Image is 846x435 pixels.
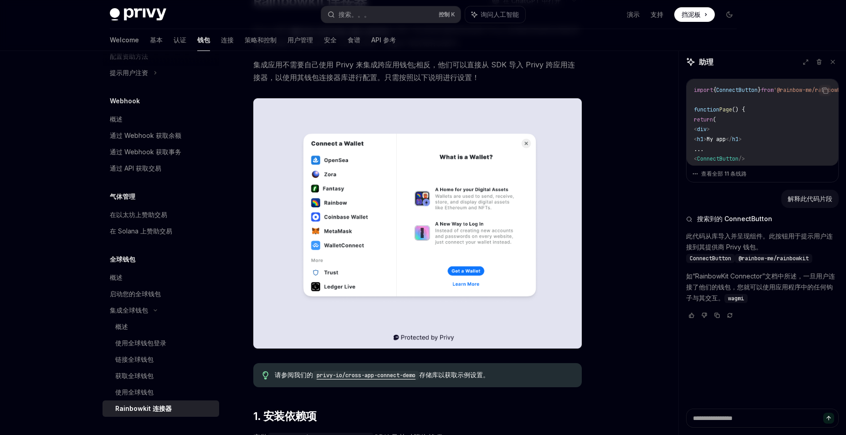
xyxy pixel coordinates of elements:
div: 搜索。。。 [338,9,370,20]
span: > [703,136,707,143]
a: 获取全球钱包 [103,368,219,384]
span: 控制 K [439,11,455,18]
a: API 参考 [371,29,396,51]
a: 链接全球钱包 [103,351,219,368]
span: My app [707,136,726,143]
span: div [697,126,707,133]
a: Welcome [110,29,139,51]
span: 挡泥板 [682,10,701,19]
a: 用户管理 [287,29,313,51]
a: Rainbowkit 连接器 [103,400,219,417]
span: wagmi [728,295,744,302]
code: privy-io/cross-app-connect-demo [313,371,419,380]
button: 从代码块复制内容 [819,85,831,96]
span: 助理 [699,56,713,67]
font: 用户管理 [287,35,313,45]
font: API 参考 [371,35,396,45]
button: 询问人工智能 [465,6,525,23]
span: h1 [697,136,703,143]
font: 钱包 [197,35,210,45]
button: 切换深色模式 [722,7,737,22]
h5: 气体管理 [110,191,135,202]
span: function [694,106,719,113]
button: 查看全部 11 条线路 [692,167,833,180]
a: 通过 API 获取交易 [103,160,219,177]
img: 深色标志 [110,8,166,21]
a: 策略和控制 [245,29,277,51]
div: 在以太坊上赞助交易 [110,209,167,220]
div: 在 Solana 上赞助交易 [110,226,172,237]
span: > [710,165,713,172]
span: 询问人工智能 [481,10,519,19]
font: 策略和控制 [245,35,277,45]
span: ConnectButton [690,255,731,262]
div: 通过 Webhook 获取事务 [110,147,181,157]
button: 搜索到的 ConnectButton [686,214,839,223]
div: 链接全球钱包 [115,354,154,365]
img: Rainbowkit 连接器 [253,98,582,349]
div: 概述 [110,272,123,283]
a: 安全 [324,29,337,51]
span: 1. 安装依赖项 [253,409,317,424]
button: 搜索。。。控制 K [321,6,461,23]
font: 基本 [150,35,163,45]
span: ConnectButton [697,155,738,162]
font: 此代码从库导入并呈现组件。此按钮用于提示用户连接到其提供商 Privy 钱包。 [686,232,833,251]
span: < [694,155,697,162]
span: 请参阅我们的 存储库以获取示例设置。 [275,370,572,380]
h5: 全球钱包 [110,254,135,265]
a: 概述 [103,111,219,127]
span: import [694,86,713,94]
span: </ [726,136,732,143]
div: 获取全球钱包 [115,370,154,381]
a: 钱包 [197,29,210,51]
a: 认证 [174,29,186,51]
span: </ [694,165,700,172]
span: div [700,165,710,172]
a: 通过 Webhook 获取事务 [103,144,219,160]
a: 演示 [627,10,640,19]
a: 食谱 [348,29,360,51]
a: 使用全球钱包 [103,384,219,400]
div: 启动您的全球钱包 [110,288,161,299]
span: < [694,136,697,143]
a: 概述 [103,269,219,286]
span: /> [738,155,745,162]
div: 通过 API 获取交易 [110,163,161,174]
span: > [707,126,710,133]
span: 集成应用不需要自己使用 Privy 来集成跨应用钱包;相反，他们可以直接从 SDK 导入 Privy 跨应用连接器，以使用其钱包连接器库进行配置。只需按照以下说明进行设置！ [253,58,582,84]
font: 查看全部 11 条线路 [701,170,747,177]
span: from [761,86,774,94]
h5: Webhook [110,96,140,106]
a: 启动您的全球钱包 [103,286,219,302]
font: 连接 [221,35,234,45]
div: Rainbowkit 连接器 [115,403,172,414]
font: 认证 [174,35,186,45]
span: Page [719,106,732,113]
a: 使用全球钱包登录 [103,335,219,351]
span: h1 [732,136,738,143]
a: 概述 [103,319,219,335]
div: 使用全球钱包 [115,387,154,398]
font: 食谱 [348,35,360,45]
span: return [694,116,713,123]
a: 通过 Webhook 获取余额 [103,127,219,144]
a: 在 Solana 上赞助交易 [103,223,219,239]
span: 搜索到的 ConnectButton [697,214,772,223]
div: 使用全球钱包登录 [115,338,166,349]
div: 概述 [110,114,123,125]
svg: 提示 [262,371,269,379]
a: 支持 [651,10,663,19]
button: Send message [823,413,834,424]
a: 在以太坊上赞助交易 [103,207,219,223]
span: } [758,86,761,94]
div: 概述 [115,321,128,332]
span: () { [732,106,745,113]
span: > [738,136,742,143]
span: { [713,86,716,94]
div: 解释此代码片段 [788,194,832,203]
font: Welcome [110,35,139,45]
div: 提示用户注资 [110,67,148,78]
a: privy-io/cross-app-connect-demo [313,371,419,379]
a: 基本 [150,29,163,51]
